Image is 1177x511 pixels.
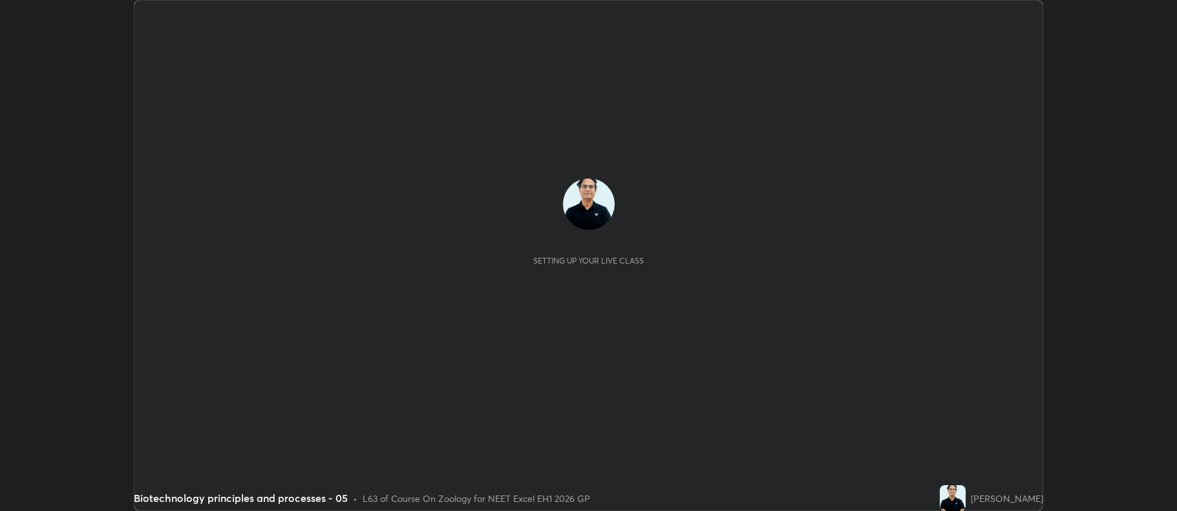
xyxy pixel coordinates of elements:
[971,492,1043,505] div: [PERSON_NAME]
[533,256,644,266] div: Setting up your live class
[563,178,615,230] img: 44dbf02e4033470aa5e07132136bfb12.jpg
[363,492,590,505] div: L63 of Course On Zoology for NEET Excel EH1 2026 GP
[134,490,348,506] div: Biotechnology principles and processes - 05
[940,485,966,511] img: 44dbf02e4033470aa5e07132136bfb12.jpg
[353,492,357,505] div: •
